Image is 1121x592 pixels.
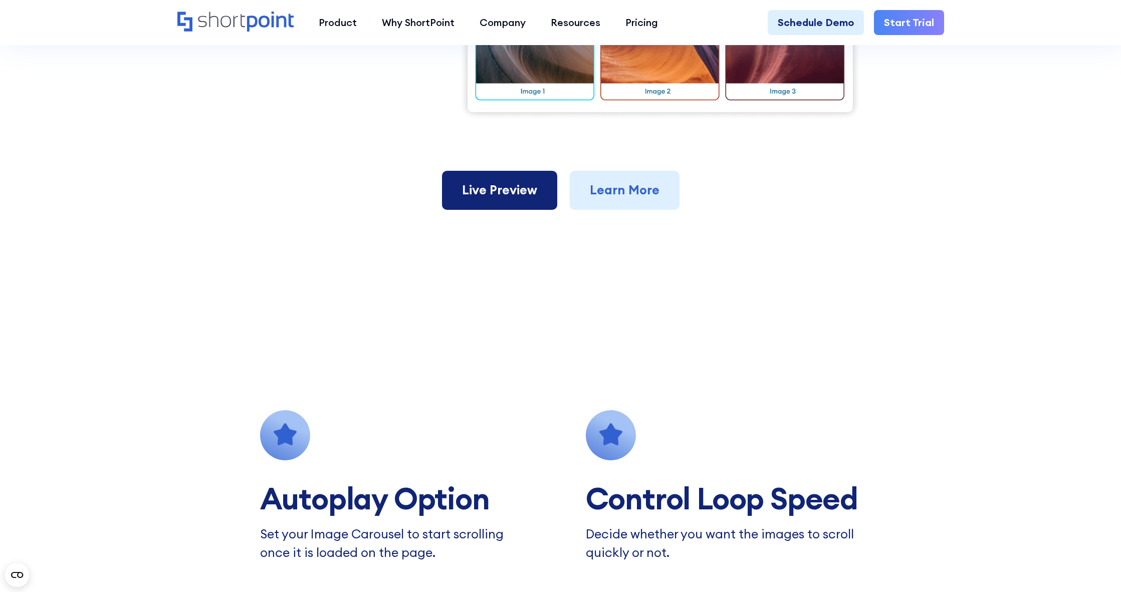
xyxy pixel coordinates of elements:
a: Home [177,12,294,33]
a: Start Trial [874,10,944,35]
a: Company [467,10,538,35]
iframe: Chat Widget [941,476,1121,592]
div: Pricing [625,15,658,30]
a: Pricing [613,10,670,35]
p: Decide whether you want the images to scroll quickly or not. [586,525,861,562]
h2: Control Loop Speed [586,482,891,515]
a: Learn More [570,171,680,210]
div: Company [480,15,526,30]
div: Why ShortPoint [382,15,455,30]
a: Why ShortPoint [369,10,467,35]
a: Schedule Demo [768,10,864,35]
a: Live Preview [442,171,557,210]
h2: Autoplay Option [260,482,566,515]
p: Set your Image Carousel to start scrolling once it is loaded on the page. [260,525,536,562]
div: Resources [551,15,600,30]
a: Resources [538,10,613,35]
div: Product [319,15,357,30]
button: Open CMP widget [5,563,29,587]
a: Product [306,10,369,35]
